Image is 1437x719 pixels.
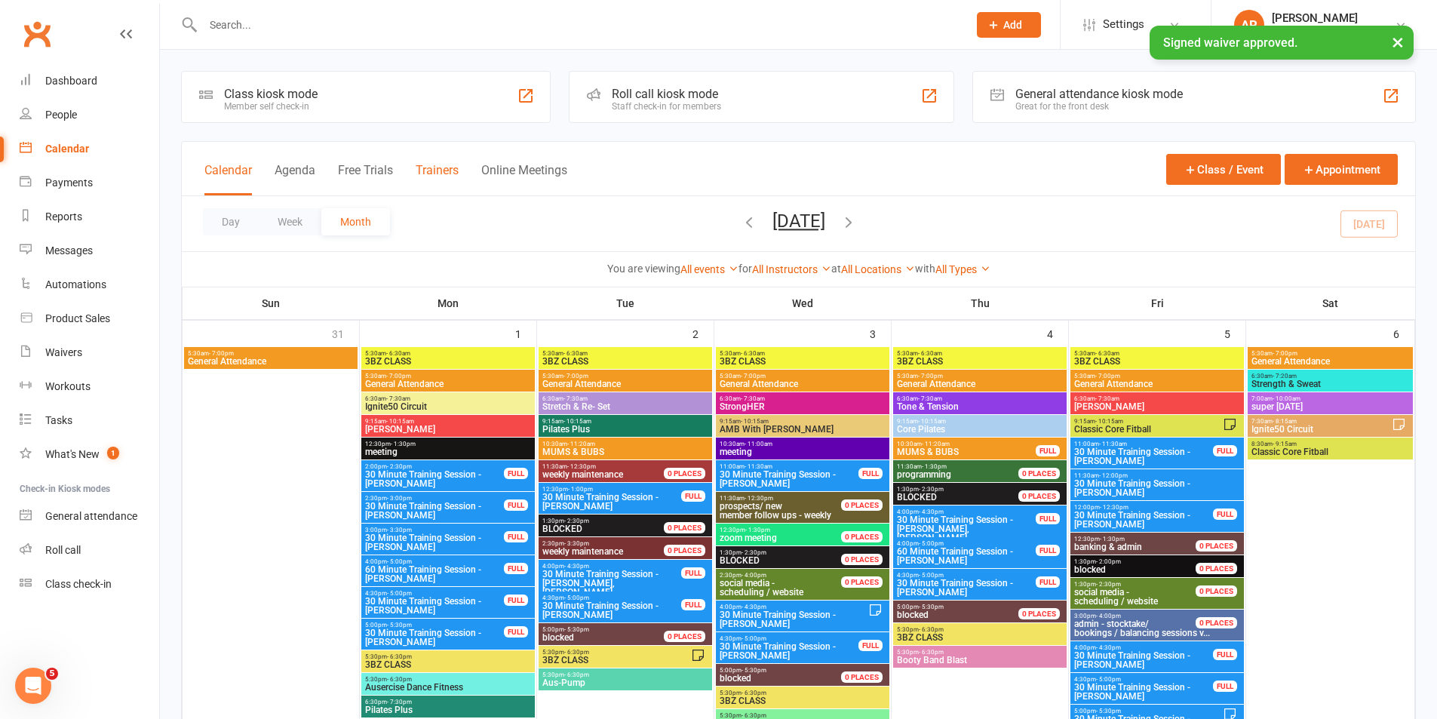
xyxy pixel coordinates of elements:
span: banking & admin [1074,542,1142,552]
div: 0 PLACES [1018,490,1060,502]
span: Strength & Sweat [1251,379,1410,389]
span: StrongHER [719,402,886,411]
div: Roll call [45,544,81,556]
span: prospects/ new [720,501,782,512]
span: 5:00pm [896,604,1036,610]
span: scheduling / website [719,579,859,597]
span: 4:00pm [896,540,1036,547]
span: [PERSON_NAME] [364,425,532,434]
span: - 10:15am [741,418,769,425]
span: 5:30am [896,373,1064,379]
span: 3:00pm [364,527,505,533]
button: Month [321,208,390,235]
th: Thu [892,287,1069,319]
span: - 6:30am [741,350,765,357]
div: FULL [1036,545,1060,556]
span: 5:30am [1251,350,1410,357]
a: Waivers [20,336,159,370]
span: General Attendance [1073,379,1241,389]
span: General Attendance [187,357,355,366]
a: General attendance kiosk mode [20,499,159,533]
span: 12:00pm [1073,504,1214,511]
span: 5:30am [719,373,886,379]
span: - 6:30am [563,350,588,357]
button: Online Meetings [481,163,567,195]
span: 9:15am [719,418,886,425]
span: 2:30pm [719,572,859,579]
span: General Attendance [542,379,709,389]
span: - 6:30am [386,350,410,357]
span: 1:30pm [896,486,1036,493]
span: programming [897,469,951,480]
span: meeting [719,447,886,456]
span: 9:15am [1073,418,1223,425]
div: 2 [692,321,714,346]
span: 30 Minute Training Session - [PERSON_NAME] [1073,511,1214,529]
span: - 7:30am [1095,395,1119,402]
span: - 2:00pm [1096,558,1121,565]
span: - 4:30pm [564,563,589,570]
span: 11:00am [719,463,859,470]
span: 30 Minute Training Session - [PERSON_NAME] [896,579,1036,597]
span: 5:00pm [542,626,682,633]
span: 30 Minute Training Session - [PERSON_NAME] [364,597,505,615]
div: 5 [1224,321,1245,346]
a: Dashboard [20,64,159,98]
span: 6:30am [542,395,709,402]
span: 6:30am [1073,395,1241,402]
span: Pilates Plus [542,425,709,434]
div: FULL [1213,509,1237,520]
span: 2:30pm [364,495,505,502]
span: - 6:30am [1095,350,1119,357]
span: 3BZ CLASS [719,357,886,366]
input: Search... [198,14,957,35]
span: - 4:00pm [742,572,766,579]
div: Class kiosk mode [224,87,318,101]
span: 1:30pm [719,549,859,556]
iframe: Intercom live chat [15,668,51,704]
span: Classic Core Fitball [1073,425,1223,434]
span: 6:30am [364,395,532,402]
span: 1 [107,447,119,459]
div: FULL [858,468,883,479]
span: [PERSON_NAME] [1073,402,1241,411]
div: 0 PLACES [1196,585,1237,597]
div: 0 PLACES [1196,617,1237,628]
span: - 1:30pm [391,441,416,447]
div: FULL [504,563,528,574]
div: Payments [45,177,93,189]
span: General Attendance [364,379,532,389]
span: - 1:30pm [745,527,770,533]
div: FULL [504,499,528,511]
span: 12:30pm [542,486,682,493]
span: - 1:30pm [1100,536,1125,542]
div: 31 [332,321,359,346]
div: Staff check-in for members [612,101,721,112]
span: member follow ups - weekly [719,502,859,520]
span: 10:30am [896,441,1036,447]
span: - 12:00pm [1099,472,1128,479]
div: [PERSON_NAME] [1272,11,1365,25]
div: 0 PLACES [1018,608,1060,619]
span: - 5:00pm [919,572,944,579]
span: - 7:00pm [918,373,943,379]
th: Tue [537,287,714,319]
span: - 4:00pm [1096,613,1121,619]
div: Reports [45,210,82,223]
span: 10:30am [542,441,709,447]
span: - 11:20am [567,441,595,447]
span: - 4:30pm [919,509,944,515]
span: - 2:30pm [564,518,589,524]
span: 4:30pm [364,590,505,597]
span: weekly maintenance [542,469,623,480]
span: - 7:30am [563,395,588,402]
a: People [20,98,159,132]
span: 30 Minute Training Session - [PERSON_NAME] [364,470,505,488]
span: - 5:30pm [564,626,589,633]
span: - 2:30pm [742,549,766,556]
th: Wed [714,287,892,319]
span: 5:30am [1073,350,1241,357]
div: 0 PLACES [841,531,883,542]
span: Ignite50 Circuit [364,402,532,411]
span: 11:00am [1073,441,1214,447]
